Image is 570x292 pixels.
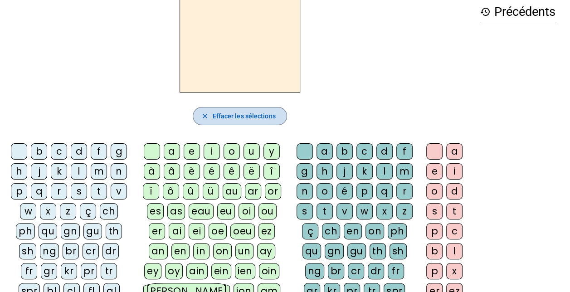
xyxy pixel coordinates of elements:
div: e [184,143,200,160]
div: t [317,203,333,219]
div: oin [259,263,280,279]
div: é [204,163,220,180]
div: th [370,243,386,259]
div: ch [100,203,118,219]
div: c [356,143,373,160]
div: ou [258,203,277,219]
div: l [446,243,463,259]
h3: Précédents [480,2,555,22]
div: p [11,183,27,200]
div: ar [245,183,261,200]
div: ei [189,223,205,239]
div: u [244,143,260,160]
div: ng [40,243,59,259]
div: s [297,203,313,219]
div: x [376,203,393,219]
div: j [31,163,47,180]
div: î [263,163,280,180]
div: br [63,243,79,259]
div: t [91,183,107,200]
mat-icon: history [480,6,491,17]
div: h [317,163,333,180]
div: eu [217,203,235,219]
div: v [111,183,127,200]
div: ê [224,163,240,180]
div: ien [235,263,255,279]
div: d [376,143,393,160]
div: à [144,163,160,180]
div: c [446,223,463,239]
div: fr [388,263,404,279]
div: tr [101,263,117,279]
div: i [446,163,463,180]
div: ô [163,183,179,200]
div: ph [388,223,407,239]
div: f [396,143,413,160]
div: k [356,163,373,180]
div: é [336,183,353,200]
div: t [446,203,463,219]
div: ë [244,163,260,180]
div: fr [21,263,37,279]
div: a [164,143,180,160]
div: eau [189,203,214,219]
div: a [317,143,333,160]
div: ph [16,223,35,239]
div: ey [144,263,161,279]
div: dr [368,263,384,279]
button: Effacer les sélections [193,107,287,125]
div: ain [186,263,208,279]
div: in [193,243,209,259]
div: h [11,163,27,180]
div: oe [209,223,227,239]
div: o [426,183,443,200]
div: m [396,163,413,180]
div: ç [80,203,96,219]
div: es [147,203,164,219]
div: û [183,183,199,200]
div: ü [203,183,219,200]
div: w [20,203,36,219]
div: cr [348,263,364,279]
div: gn [61,223,80,239]
div: er [149,223,165,239]
div: b [31,143,47,160]
div: o [224,143,240,160]
div: qu [302,243,321,259]
div: è [184,163,200,180]
div: b [336,143,353,160]
div: oi [239,203,255,219]
div: x [446,263,463,279]
div: on [365,223,384,239]
div: z [396,203,413,219]
div: en [344,223,362,239]
div: gn [325,243,344,259]
div: v [336,203,353,219]
div: gr [41,263,57,279]
div: q [376,183,393,200]
div: y [263,143,280,160]
div: n [111,163,127,180]
div: gu [83,223,102,239]
div: ç [302,223,318,239]
div: b [426,243,443,259]
div: s [426,203,443,219]
div: f [91,143,107,160]
div: sh [19,243,36,259]
div: ng [305,263,324,279]
div: en [171,243,190,259]
div: or [265,183,281,200]
div: g [111,143,127,160]
div: th [106,223,122,239]
div: p [356,183,373,200]
div: as [167,203,185,219]
div: oeu [230,223,255,239]
div: m [91,163,107,180]
div: q [31,183,47,200]
div: p [426,263,443,279]
div: d [71,143,87,160]
div: d [446,183,463,200]
div: br [328,263,344,279]
div: r [396,183,413,200]
div: pr [81,263,97,279]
